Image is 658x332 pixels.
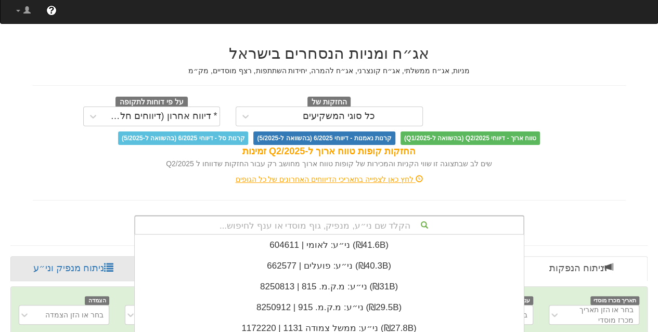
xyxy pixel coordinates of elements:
span: קרנות נאמנות - דיווחי 6/2025 (בהשוואה ל-5/2025) [253,131,395,145]
div: ני״ע: ‏מ.ק.מ. 915 | 8250912 ‎(₪29.5B)‎ [134,297,524,318]
div: החזקות קופות טווח ארוך ל-Q2/2025 זמינות [33,145,626,158]
a: ניתוח הנפקות [515,256,648,281]
span: ? [48,5,54,16]
span: החזקות של [307,97,351,108]
div: * דיווח אחרון (דיווחים חלקיים) [105,111,217,122]
div: הקלד שם ני״ע, מנפיק, גוף מוסדי או ענף לחיפוש... [135,216,523,234]
span: קרנות סל - דיווחי 6/2025 (בהשוואה ל-5/2025) [118,131,248,145]
span: על פי דוחות לתקופה [115,97,188,108]
span: תאריך מכרז מוסדי [590,296,639,305]
span: ענף [518,296,534,305]
div: ני״ע: ‏פועלים | 662577 ‎(₪40.3B)‎ [134,256,524,276]
span: הצמדה [85,296,109,305]
div: לחץ כאן לצפייה בתאריכי הדיווחים האחרונים של כל הגופים [25,174,634,184]
div: ני״ע: ‏לאומי | 604611 ‎(₪41.6B)‎ [134,235,524,256]
div: בחר או הזן הצמדה [45,310,104,320]
div: כל סוגי המשקיעים [303,111,375,122]
h5: מניות, אג״ח ממשלתי, אג״ח קונצרני, אג״ח להמרה, יחידות השתתפות, רצף מוסדיים, מק״מ [33,67,626,75]
h2: אג״ח ומניות הנסחרים בישראל [33,45,626,62]
div: בחר או הזן תאריך מכרז מוסדי [566,304,634,325]
div: ני״ע: ‏מ.ק.מ. 815 | 8250813 ‎(₪31B)‎ [134,276,524,297]
span: טווח ארוך - דיווחי Q2/2025 (בהשוואה ל-Q1/2025) [401,131,540,145]
div: שים לב שבתצוגה זו שווי הקניות והמכירות של קופות טווח ארוך מחושב רק עבור החזקות שדווחו ל Q2/2025 [33,158,626,169]
a: ניתוח מנפיק וני״ע [10,256,136,281]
